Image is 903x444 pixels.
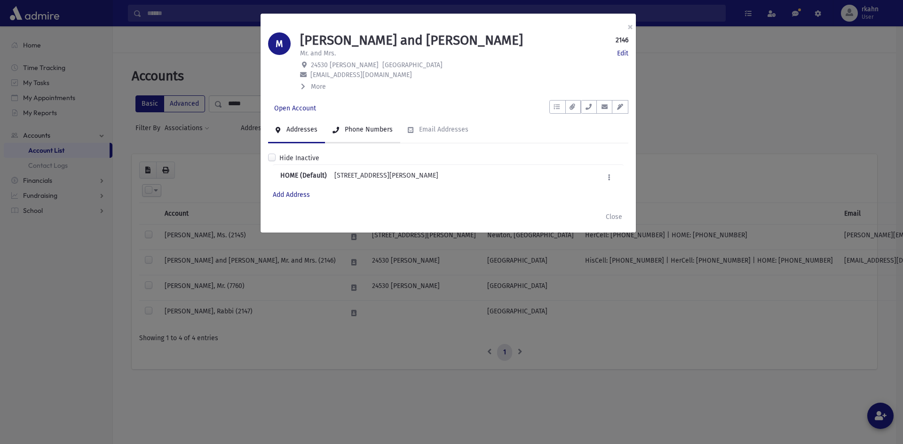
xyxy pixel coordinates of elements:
[268,100,322,117] a: Open Account
[279,153,319,163] label: Hide Inactive
[300,32,523,48] h1: [PERSON_NAME] and [PERSON_NAME]
[325,117,400,143] a: Phone Numbers
[300,82,327,92] button: More
[334,171,438,184] div: [STREET_ADDRESS][PERSON_NAME]
[273,191,310,199] a: Add Address
[382,61,443,69] span: [GEOGRAPHIC_DATA]
[417,125,468,133] div: Email Addresses
[311,61,379,69] span: 24530 [PERSON_NAME]
[300,48,336,58] p: Mr. and Mrs.
[285,125,317,133] div: Addresses
[343,125,393,133] div: Phone Numbers
[617,48,628,58] a: Edit
[400,117,476,143] a: Email Addresses
[620,14,641,40] button: ×
[310,71,412,79] span: [EMAIL_ADDRESS][DOMAIN_NAME]
[311,83,326,91] span: More
[616,35,628,45] strong: 2146
[280,171,327,184] b: HOME (Default)
[600,208,628,225] button: Close
[268,117,325,143] a: Addresses
[268,32,291,55] div: M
